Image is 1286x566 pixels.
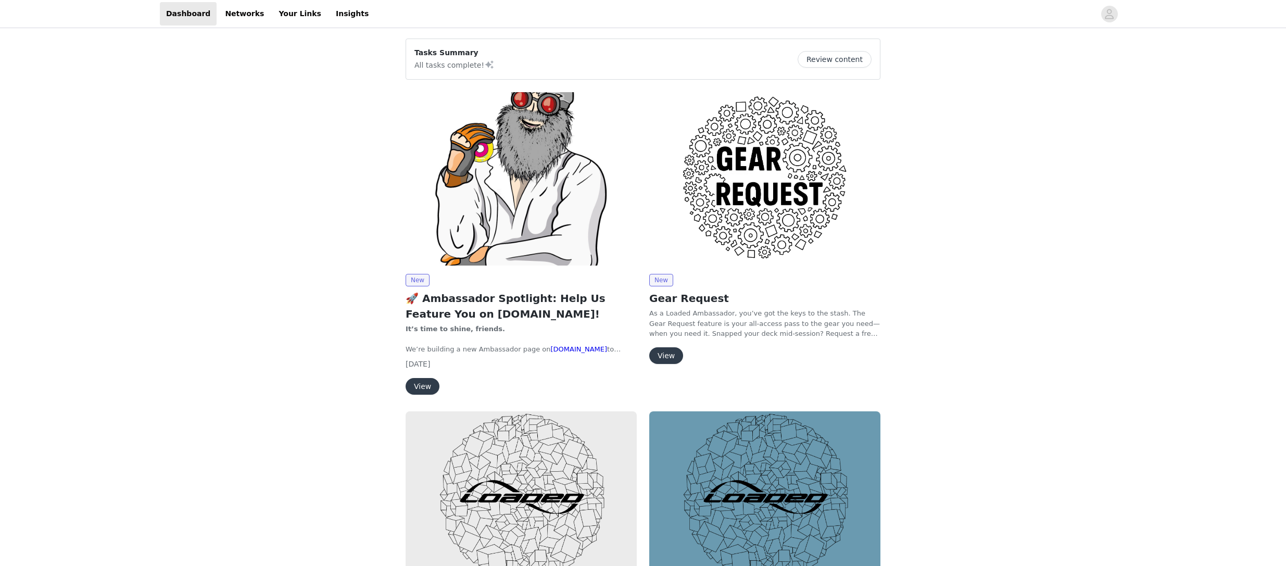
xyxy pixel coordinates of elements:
[550,345,607,353] a: [DOMAIN_NAME]
[649,308,880,339] p: As a Loaded Ambassador, you’ve got the keys to the stash. The Gear Request feature is your all-ac...
[414,47,495,58] p: Tasks Summary
[649,291,880,306] h2: Gear Request
[406,344,637,355] p: We’re building a new Ambassador page on to celebrate the rad humans who help bring the stoke to l...
[272,2,327,26] a: Your Links
[649,352,683,360] a: View
[406,274,430,286] span: New
[406,325,505,333] strong: It’s time to shine, friends.
[406,383,439,391] a: View
[406,291,637,322] h2: 🚀 Ambassador Spotlight: Help Us Feature You on [DOMAIN_NAME]!
[798,51,872,68] button: Review content
[330,2,375,26] a: Insights
[219,2,270,26] a: Networks
[649,347,683,364] button: View
[406,92,637,266] img: Loaded Boards
[649,274,673,286] span: New
[406,378,439,395] button: View
[160,2,217,26] a: Dashboard
[414,58,495,71] p: All tasks complete!
[1104,6,1114,22] div: avatar
[406,360,430,368] span: [DATE]
[649,92,880,266] img: Loaded Boards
